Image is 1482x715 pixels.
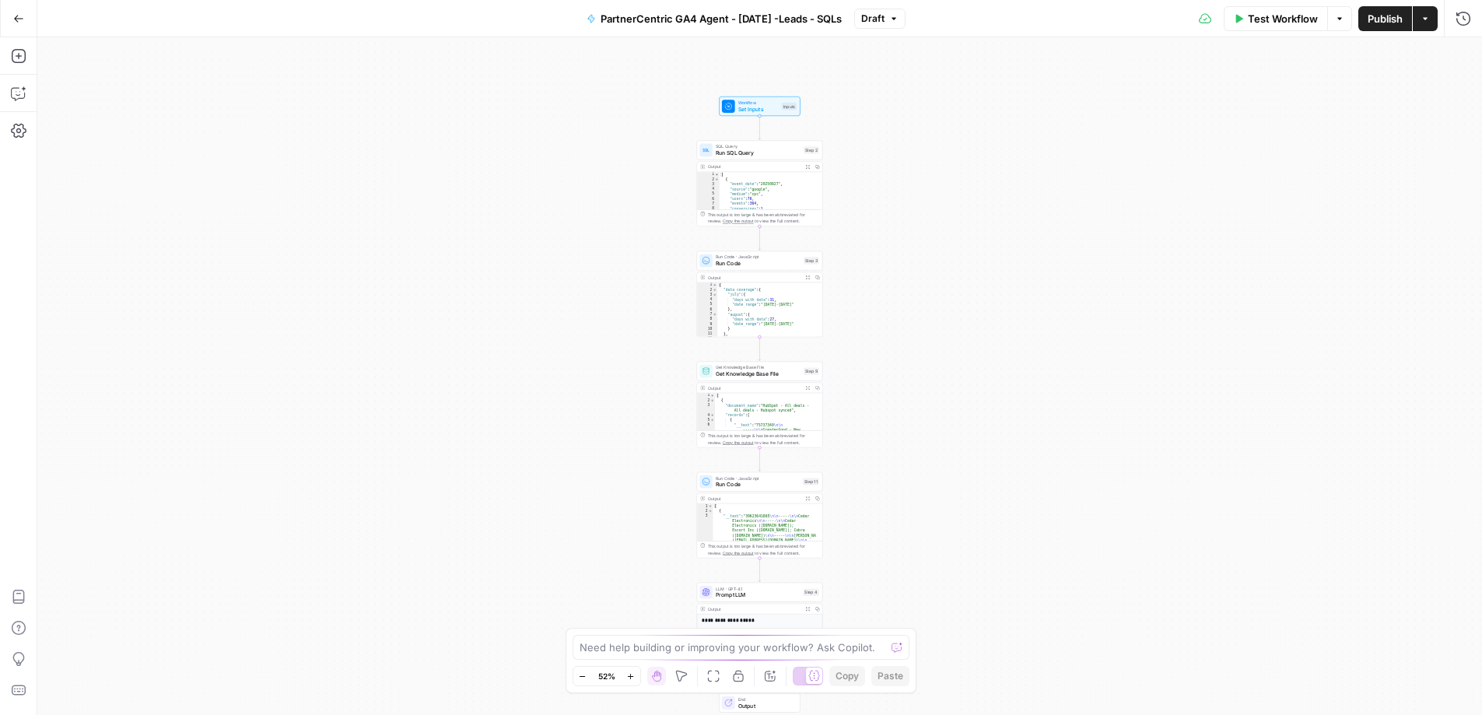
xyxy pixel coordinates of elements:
[697,293,717,297] div: 3
[577,6,851,31] button: PartnerCentric GA4 Agent - [DATE] -Leads - SQLs
[759,337,761,360] g: Edge from step_3 to step_9
[697,187,720,191] div: 4
[716,591,800,599] span: Prompt LLM
[803,478,819,485] div: Step 11
[697,287,717,292] div: 2
[836,669,859,683] span: Copy
[723,440,754,444] span: Copy the output
[697,140,823,226] div: SQL QueryRun SQL QueryStep 2Output[ { "event_date":"20250827", "source":"google", "medium":"cpc",...
[697,251,823,337] div: Run Code · JavaScriptRun CodeStep 3Output{ "data_coverage":{ "july":{ "days_with_data":31, "date_...
[715,172,720,177] span: Toggle code folding, rows 1 through 2243
[716,259,801,267] span: Run Code
[713,282,717,287] span: Toggle code folding, rows 1 through 218
[871,666,909,686] button: Paste
[697,206,720,211] div: 8
[601,11,842,26] span: PartnerCentric GA4 Agent - [DATE] -Leads - SQLs
[710,418,715,422] span: Toggle code folding, rows 5 through 7
[804,257,819,264] div: Step 3
[759,226,761,250] g: Edge from step_2 to step_3
[1224,6,1327,31] button: Test Workflow
[697,693,823,713] div: EndOutput
[716,585,800,591] span: LLM · GPT-4.1
[697,393,715,398] div: 1
[697,398,715,403] div: 2
[759,116,761,139] g: Edge from start to step_2
[713,293,717,297] span: Toggle code folding, rows 3 through 6
[697,202,720,206] div: 7
[723,219,754,223] span: Copy the output
[708,509,713,513] span: Toggle code folding, rows 2 through 4
[782,103,797,110] div: Inputs
[829,666,865,686] button: Copy
[697,336,717,341] div: 12
[738,105,779,113] span: Set Inputs
[715,177,720,181] span: Toggle code folding, rows 2 through 10
[697,297,717,302] div: 4
[723,550,754,555] span: Copy the output
[697,282,717,287] div: 1
[697,422,715,633] div: 6
[1248,11,1318,26] span: Test Workflow
[697,307,717,312] div: 6
[804,146,819,153] div: Step 2
[716,370,801,378] span: Get Knowledge Base File
[708,605,801,612] div: Output
[716,481,800,489] span: Run Code
[697,509,713,513] div: 2
[697,503,713,508] div: 1
[710,398,715,403] span: Toggle code folding, rows 2 through 9
[716,149,801,156] span: Run SQL Query
[854,9,906,29] button: Draft
[697,196,720,201] div: 6
[708,163,801,170] div: Output
[697,96,823,116] div: WorkflowSet InputsInputs
[716,143,801,149] span: SQL Query
[738,702,794,710] span: Output
[697,172,720,177] div: 1
[738,696,794,702] span: End
[713,287,717,292] span: Toggle code folding, rows 2 through 11
[861,12,885,26] span: Draft
[1368,11,1403,26] span: Publish
[738,100,779,106] span: Workflow
[1358,6,1412,31] button: Publish
[697,327,717,331] div: 10
[803,589,818,596] div: Step 4
[697,312,717,317] div: 7
[697,362,823,448] div: Get Knowledge Base FileGet Knowledge Base FileStep 9Output[ { "document_name":"HubSpot - All deal...
[708,543,819,556] div: This output is too large & has been abbreviated for review. to view the full content.
[697,302,717,307] div: 5
[710,412,715,417] span: Toggle code folding, rows 4 through 8
[878,669,903,683] span: Paste
[759,447,761,471] g: Edge from step_9 to step_11
[697,182,720,187] div: 3
[697,321,717,326] div: 9
[708,433,819,446] div: This output is too large & has been abbreviated for review. to view the full content.
[713,336,717,341] span: Toggle code folding, rows 12 through 217
[710,393,715,398] span: Toggle code folding, rows 1 through 10
[697,403,715,413] div: 3
[697,177,720,181] div: 2
[713,312,717,317] span: Toggle code folding, rows 7 through 10
[759,558,761,581] g: Edge from step_11 to step_4
[598,670,615,682] span: 52%
[716,475,800,481] span: Run Code · JavaScript
[697,418,715,422] div: 5
[697,331,717,336] div: 11
[708,495,801,501] div: Output
[804,367,819,374] div: Step 9
[697,191,720,196] div: 5
[697,412,715,417] div: 4
[708,503,713,508] span: Toggle code folding, rows 1 through 5
[708,274,801,280] div: Output
[716,364,801,370] span: Get Knowledge Base File
[716,254,801,260] span: Run Code · JavaScript
[708,212,819,225] div: This output is too large & has been abbreviated for review. to view the full content.
[697,317,717,321] div: 8
[697,472,823,559] div: Run Code · JavaScriptRun CodeStep 11Output[ { "__text":"39623641865\n\n-----\n\nCedar Electronics...
[708,384,801,391] div: Output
